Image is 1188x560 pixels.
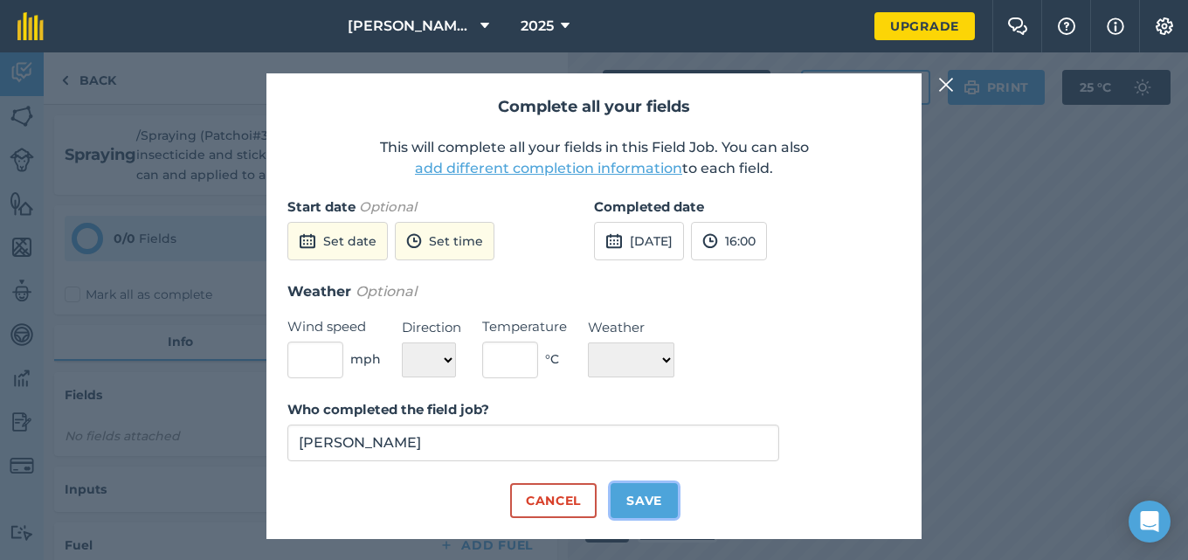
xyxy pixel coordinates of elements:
[1154,17,1175,35] img: A cog icon
[594,198,704,215] strong: Completed date
[1129,501,1171,543] div: Open Intercom Messenger
[287,280,901,303] h3: Weather
[521,16,554,37] span: 2025
[402,317,461,338] label: Direction
[395,222,494,260] button: Set time
[356,283,417,300] em: Optional
[545,349,559,369] span: ° C
[415,158,682,179] button: add different completion information
[594,222,684,260] button: [DATE]
[287,198,356,215] strong: Start date
[350,349,381,369] span: mph
[702,231,718,252] img: svg+xml;base64,PD94bWwgdmVyc2lvbj0iMS4wIiBlbmNvZGluZz0idXRmLTgiPz4KPCEtLSBHZW5lcmF0b3I6IEFkb2JlIE...
[287,222,388,260] button: Set date
[605,231,623,252] img: svg+xml;base64,PD94bWwgdmVyc2lvbj0iMS4wIiBlbmNvZGluZz0idXRmLTgiPz4KPCEtLSBHZW5lcmF0b3I6IEFkb2JlIE...
[611,483,678,518] button: Save
[406,231,422,252] img: svg+xml;base64,PD94bWwgdmVyc2lvbj0iMS4wIiBlbmNvZGluZz0idXRmLTgiPz4KPCEtLSBHZW5lcmF0b3I6IEFkb2JlIE...
[482,316,567,337] label: Temperature
[287,316,381,337] label: Wind speed
[1007,17,1028,35] img: Two speech bubbles overlapping with the left bubble in the forefront
[348,16,473,37] span: [PERSON_NAME]'s Farm
[874,12,975,40] a: Upgrade
[938,74,954,95] img: svg+xml;base64,PHN2ZyB4bWxucz0iaHR0cDovL3d3dy53My5vcmcvMjAwMC9zdmciIHdpZHRoPSIyMiIgaGVpZ2h0PSIzMC...
[299,231,316,252] img: svg+xml;base64,PD94bWwgdmVyc2lvbj0iMS4wIiBlbmNvZGluZz0idXRmLTgiPz4KPCEtLSBHZW5lcmF0b3I6IEFkb2JlIE...
[287,401,489,418] strong: Who completed the field job?
[287,94,901,120] h2: Complete all your fields
[588,317,674,338] label: Weather
[1056,17,1077,35] img: A question mark icon
[359,198,417,215] em: Optional
[691,222,767,260] button: 16:00
[287,137,901,179] p: This will complete all your fields in this Field Job. You can also to each field.
[1107,16,1124,37] img: svg+xml;base64,PHN2ZyB4bWxucz0iaHR0cDovL3d3dy53My5vcmcvMjAwMC9zdmciIHdpZHRoPSIxNyIgaGVpZ2h0PSIxNy...
[17,12,44,40] img: fieldmargin Logo
[510,483,597,518] button: Cancel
